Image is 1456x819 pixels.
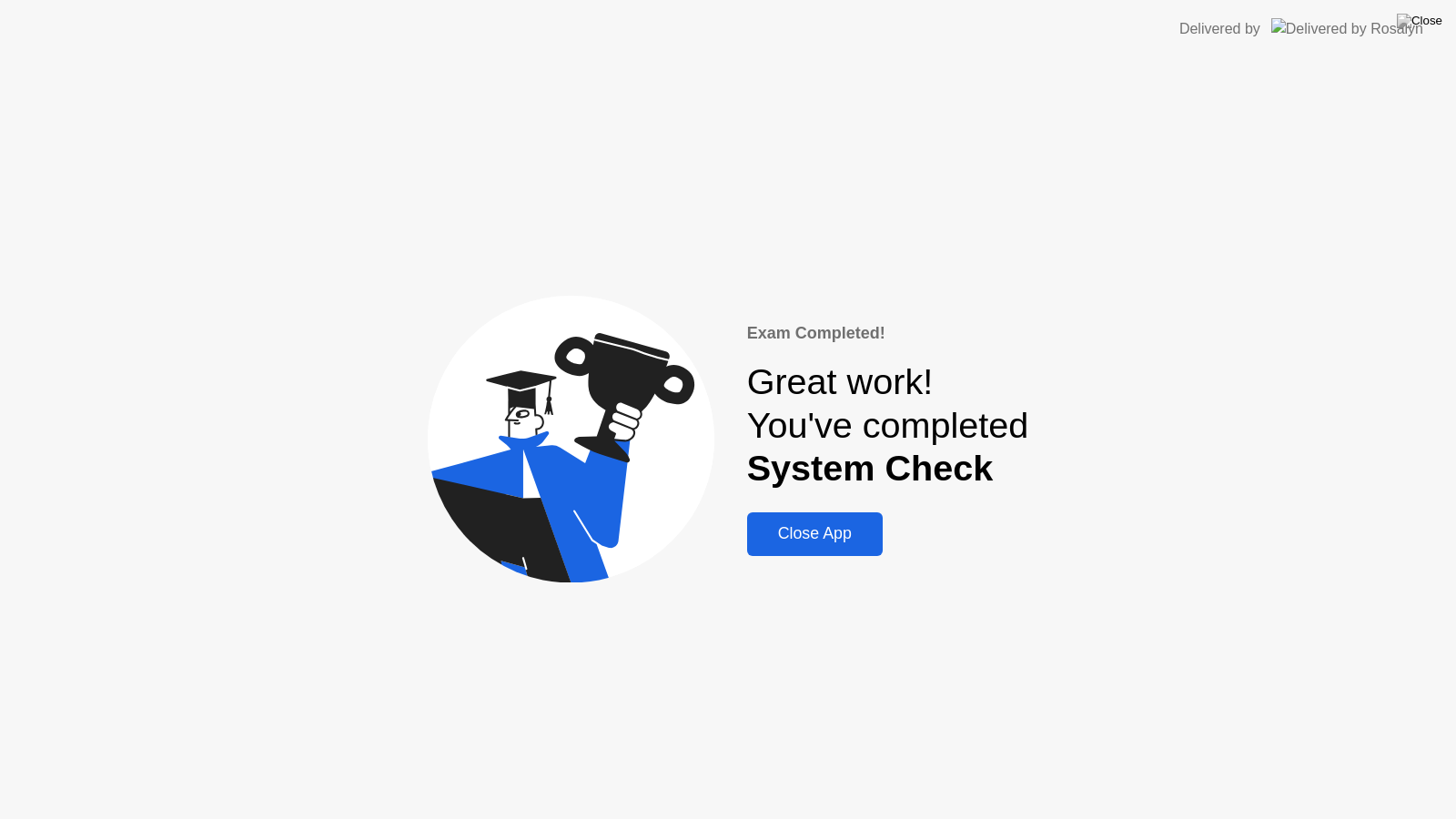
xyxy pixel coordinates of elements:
[747,512,883,556] button: Close App
[747,448,994,488] b: System Check
[753,524,877,543] div: Close App
[747,321,1029,346] div: Exam Completed!
[1179,18,1260,40] div: Delivered by
[747,360,1029,490] div: Great work! You've completed
[1397,14,1442,28] img: Close
[1271,18,1423,39] img: Delivered by Rosalyn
